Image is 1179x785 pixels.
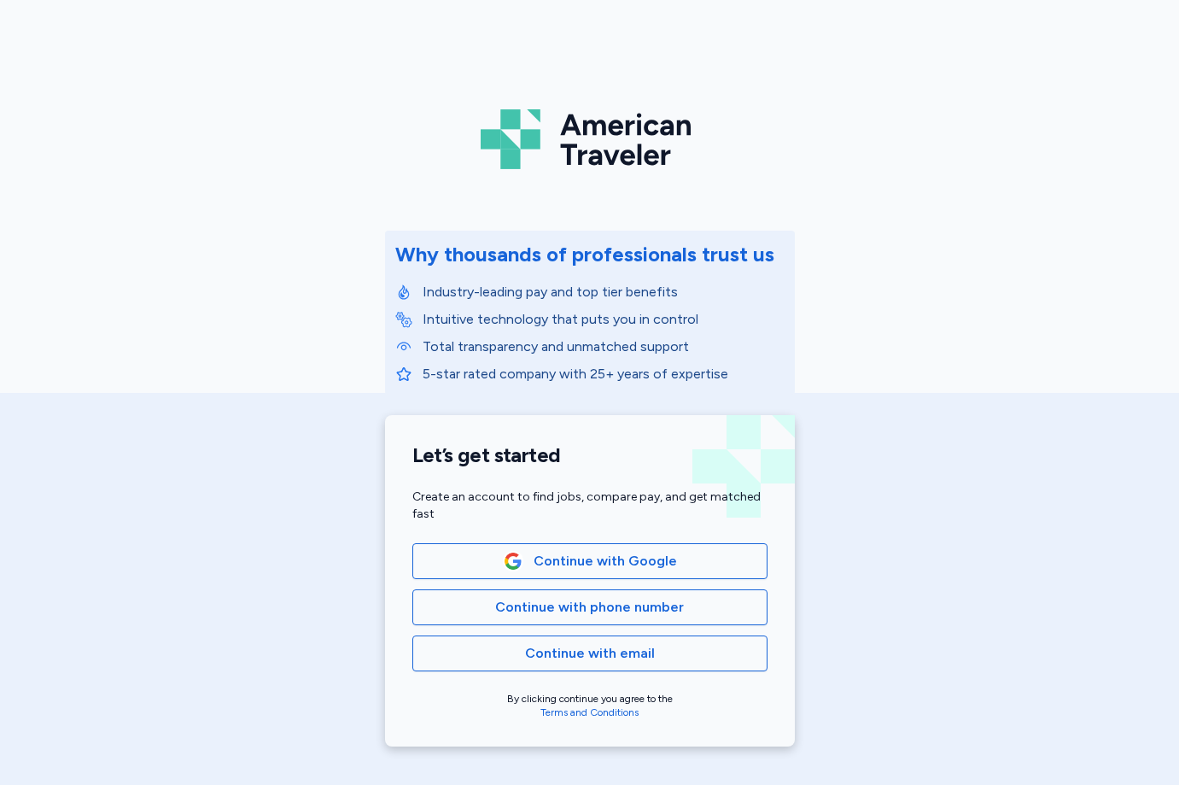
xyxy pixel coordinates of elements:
[495,597,684,618] span: Continue with phone number
[412,543,768,579] button: Google LogoContinue with Google
[525,643,655,664] span: Continue with email
[481,103,699,176] img: Logo
[412,692,768,719] div: By clicking continue you agree to the
[412,589,768,625] button: Continue with phone number
[423,282,785,302] p: Industry-leading pay and top tier benefits
[534,551,677,571] span: Continue with Google
[504,552,522,571] img: Google Logo
[423,309,785,330] p: Intuitive technology that puts you in control
[412,442,768,468] h1: Let’s get started
[423,337,785,357] p: Total transparency and unmatched support
[540,706,639,718] a: Terms and Conditions
[395,241,774,268] div: Why thousands of professionals trust us
[423,364,785,384] p: 5-star rated company with 25+ years of expertise
[412,489,768,523] div: Create an account to find jobs, compare pay, and get matched fast
[412,636,768,671] button: Continue with email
